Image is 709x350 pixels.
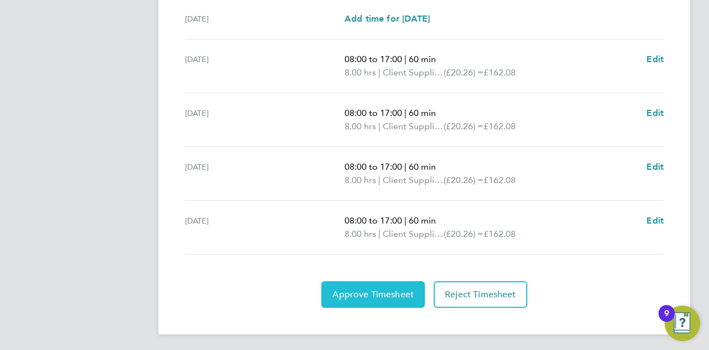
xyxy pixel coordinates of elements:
[345,215,402,226] span: 08:00 to 17:00
[409,54,436,64] span: 60 min
[404,108,407,118] span: |
[409,215,436,226] span: 60 min
[484,175,516,185] span: £162.08
[345,121,376,131] span: 8.00 hrs
[345,229,376,239] span: 8.00 hrs
[378,229,381,239] span: |
[404,215,407,226] span: |
[434,281,527,308] button: Reject Timesheet
[378,67,381,78] span: |
[484,121,516,131] span: £162.08
[185,106,345,133] div: [DATE]
[345,175,376,185] span: 8.00 hrs
[646,214,664,227] a: Edit
[646,54,664,64] span: Edit
[646,106,664,120] a: Edit
[378,175,381,185] span: |
[185,53,345,79] div: [DATE]
[664,313,669,328] div: 9
[345,108,402,118] span: 08:00 to 17:00
[646,160,664,174] a: Edit
[383,227,444,241] span: Client Supplied
[345,13,430,24] span: Add time for [DATE]
[332,289,414,300] span: Approve Timesheet
[345,54,402,64] span: 08:00 to 17:00
[444,67,484,78] span: (£20.26) =
[646,215,664,226] span: Edit
[646,108,664,118] span: Edit
[484,67,516,78] span: £162.08
[646,161,664,172] span: Edit
[185,160,345,187] div: [DATE]
[404,54,407,64] span: |
[383,120,444,133] span: Client Supplied
[665,306,700,341] button: Open Resource Center, 9 new notifications
[345,67,376,78] span: 8.00 hrs
[185,214,345,241] div: [DATE]
[345,161,402,172] span: 08:00 to 17:00
[445,289,516,300] span: Reject Timesheet
[321,281,425,308] button: Approve Timesheet
[409,161,436,172] span: 60 min
[345,12,430,26] a: Add time for [DATE]
[646,53,664,66] a: Edit
[383,66,444,79] span: Client Supplied
[404,161,407,172] span: |
[378,121,381,131] span: |
[444,121,484,131] span: (£20.26) =
[185,12,345,26] div: [DATE]
[409,108,436,118] span: 60 min
[383,174,444,187] span: Client Supplied
[444,229,484,239] span: (£20.26) =
[444,175,484,185] span: (£20.26) =
[484,229,516,239] span: £162.08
